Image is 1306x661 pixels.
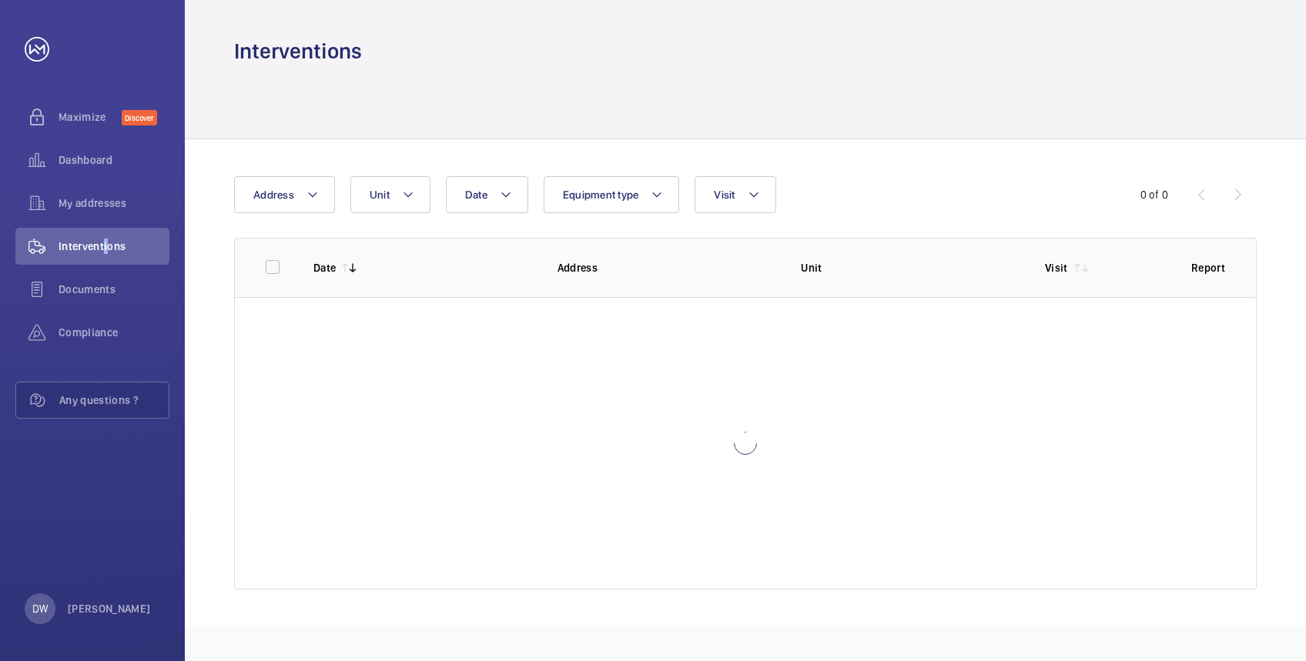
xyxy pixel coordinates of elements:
p: Date [313,260,336,275]
span: My addresses [59,195,169,211]
p: Report [1191,260,1225,275]
h1: Interventions [234,37,362,65]
button: Address [234,176,335,213]
span: Documents [59,282,169,297]
button: Visit [695,176,775,213]
span: Date [465,189,487,201]
p: Visit [1045,260,1068,275]
span: Equipment type [563,189,639,201]
div: 0 of 0 [1140,187,1168,202]
span: Compliance [59,325,169,340]
button: Equipment type [544,176,680,213]
span: Any questions ? [59,392,169,408]
span: Address [253,189,294,201]
p: DW [32,601,48,616]
span: Interventions [59,239,169,254]
button: Date [446,176,528,213]
button: Unit [350,176,430,213]
p: Address [558,260,777,275]
p: [PERSON_NAME] [68,601,151,616]
p: Unit [801,260,1020,275]
span: Visit [714,189,735,201]
span: Discover [122,110,157,125]
span: Maximize [59,109,122,125]
span: Unit [370,189,390,201]
span: Dashboard [59,152,169,168]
